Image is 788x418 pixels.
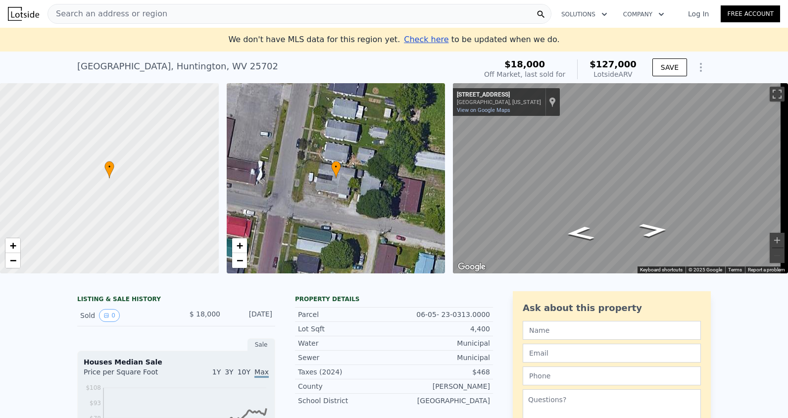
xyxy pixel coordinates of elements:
button: Solutions [553,5,615,23]
div: LISTING & SALE HISTORY [77,295,275,305]
div: Property details [295,295,493,303]
span: • [104,162,114,171]
div: Taxes (2024) [298,367,394,377]
div: Water [298,338,394,348]
button: SAVE [652,58,687,76]
span: 10Y [238,368,250,376]
div: $468 [394,367,490,377]
div: 06-05- 23-0313.0000 [394,310,490,319]
div: Lot Sqft [298,324,394,334]
div: Lotside ARV [590,69,637,79]
div: We don't have MLS data for this region yet. [228,34,559,46]
div: • [331,161,341,178]
div: Off Market, last sold for [484,69,565,79]
div: [GEOGRAPHIC_DATA] [394,396,490,406]
div: Sold [80,309,168,322]
button: Zoom in [770,233,785,248]
a: Terms (opens in new tab) [728,267,742,272]
span: − [236,254,243,266]
span: $ 18,000 [190,310,220,318]
span: 1Y [212,368,221,376]
span: $127,000 [590,59,637,69]
div: [GEOGRAPHIC_DATA] , Huntington , WV 25702 [77,59,278,73]
div: County [298,381,394,391]
div: Municipal [394,353,490,363]
button: Keyboard shortcuts [640,266,683,273]
path: Go West, 9th Ave [554,223,606,244]
div: • [104,161,114,178]
span: + [236,239,243,252]
div: Municipal [394,338,490,348]
div: to be updated when we do. [404,34,559,46]
a: Show location on map [549,97,556,107]
a: Zoom out [5,253,20,268]
div: Sewer [298,353,394,363]
tspan: $108 [86,384,101,391]
button: Zoom out [770,248,785,263]
button: View historical data [99,309,120,322]
div: 4,400 [394,324,490,334]
input: Name [523,321,701,340]
a: Report a problem [748,267,785,272]
div: Parcel [298,310,394,319]
div: [STREET_ADDRESS] [457,91,541,99]
div: [PERSON_NAME] [394,381,490,391]
span: $18,000 [504,59,545,69]
a: Open this area in Google Maps (opens a new window) [455,261,488,273]
div: School District [298,396,394,406]
span: − [10,254,16,266]
a: View on Google Maps [457,107,510,113]
div: Map [453,83,788,273]
img: Lotside [8,7,39,21]
input: Phone [523,366,701,385]
div: Street View [453,83,788,273]
path: Go East, 9th Ave [627,220,680,241]
a: Log In [676,9,721,19]
a: Zoom in [5,238,20,253]
button: Toggle fullscreen view [770,87,785,102]
a: Free Account [721,5,780,22]
a: Zoom out [232,253,247,268]
div: Price per Square Foot [84,367,176,383]
div: [DATE] [228,309,272,322]
button: Company [615,5,672,23]
div: Ask about this property [523,301,701,315]
tspan: $93 [90,400,101,407]
div: Houses Median Sale [84,357,269,367]
span: © 2025 Google [689,267,722,272]
span: 3Y [225,368,233,376]
span: + [10,239,16,252]
span: Check here [404,35,448,44]
span: Max [254,368,269,378]
span: Search an address or region [48,8,167,20]
div: [GEOGRAPHIC_DATA], [US_STATE] [457,99,541,105]
button: Show Options [691,57,711,77]
span: • [331,162,341,171]
input: Email [523,344,701,363]
a: Zoom in [232,238,247,253]
div: Sale [247,338,275,351]
img: Google [455,261,488,273]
